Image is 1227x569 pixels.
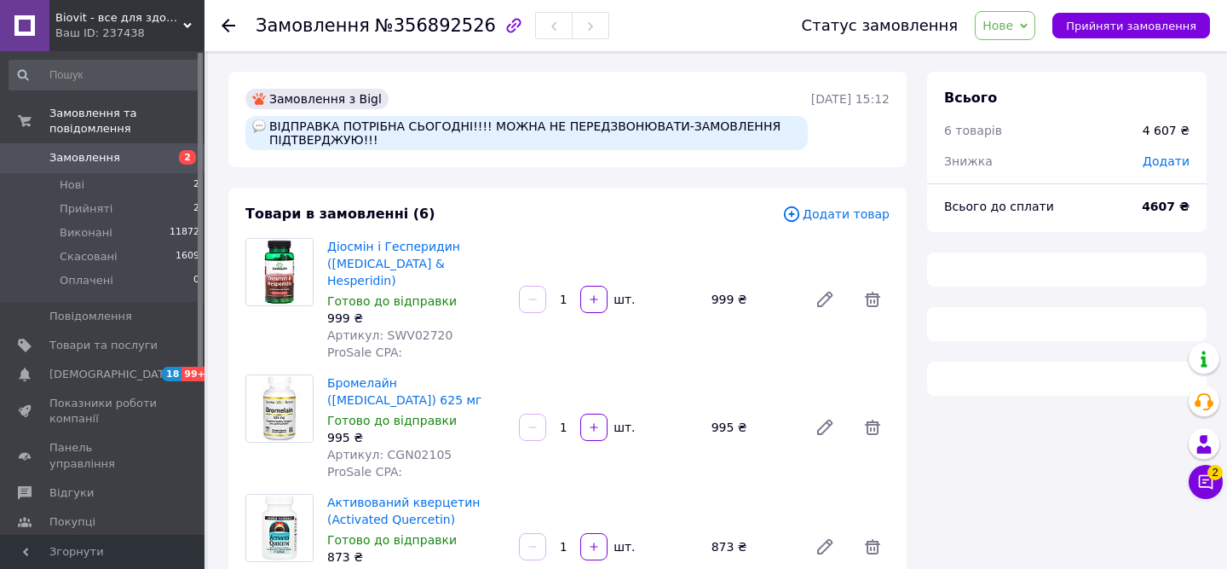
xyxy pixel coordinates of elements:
[811,92,890,106] time: [DATE] 15:12
[782,205,890,224] span: Додати товар
[245,116,808,150] div: ВІДПРАВКА ПОТРІБНА СЬОГОДНІ!!!! МОЖНА НЕ ПЕРЕДЗВОНЮВАТИ-ЗАМОВЛЕННЯ ПІДТВЕРДЖУЮ!!!
[944,124,1002,137] span: 6 товарів
[1189,465,1223,499] button: Чат з покупцем2
[327,294,457,308] span: Готово до відправки
[327,465,402,479] span: ProSale CPA:
[246,375,313,442] img: Бромелайн (Bromelain) 625 мг
[327,429,505,446] div: 995 ₴
[609,419,637,436] div: шт.
[176,249,199,264] span: 1609
[193,177,199,193] span: 2
[245,206,435,222] span: Товари в замовленні (6)
[193,273,199,288] span: 0
[49,367,176,382] span: [DEMOGRAPHIC_DATA]
[60,177,84,193] span: Нові
[49,338,158,353] span: Товари та послуги
[49,514,95,530] span: Покупці
[327,414,457,427] span: Готово до відправки
[246,239,313,305] img: Діосмін і Гесперидин (Diosmin & Hesperidin)
[162,367,181,381] span: 18
[855,282,890,316] span: Видалити
[1143,122,1190,139] div: 4 607 ₴
[170,225,199,241] span: 11872
[60,201,112,217] span: Прийняті
[327,549,505,566] div: 873 ₴
[855,530,890,564] span: Видалити
[375,15,496,36] span: №356892526
[944,90,997,106] span: Всього
[327,496,481,526] a: Активований кверцетин (Activated Quercetin)
[802,17,959,34] div: Статус замовлення
[49,396,158,427] span: Показники роботи компанії
[193,201,199,217] span: 2
[327,533,457,547] span: Готово до відправки
[9,60,201,90] input: Пошук
[179,150,196,165] span: 2
[60,249,118,264] span: Скасовані
[1142,200,1190,213] b: 4607 ₴
[60,225,112,241] span: Виконані
[609,538,637,555] div: шт.
[705,287,801,311] div: 999 ₴
[705,535,801,559] div: 873 ₴
[982,19,1013,32] span: Нове
[944,154,993,168] span: Знижка
[327,345,402,359] span: ProSale CPA:
[1066,20,1196,32] span: Прийняти замовлення
[256,15,370,36] span: Замовлення
[252,119,266,133] img: :speech_balloon:
[55,10,183,26] span: Biovit - все для здоров'я та краси
[808,530,842,564] a: Редагувати
[944,200,1054,213] span: Всього до сплати
[855,410,890,444] span: Видалити
[327,376,481,407] a: Бромелайн ([MEDICAL_DATA]) 625 мг
[55,26,204,41] div: Ваш ID: 237438
[808,282,842,316] a: Редагувати
[1052,13,1210,38] button: Прийняти замовлення
[705,415,801,439] div: 995 ₴
[327,448,452,462] span: Артикул: CGN02105
[49,106,204,136] span: Замовлення та повідомлення
[49,150,120,165] span: Замовлення
[181,367,210,381] span: 99+
[1143,154,1190,168] span: Додати
[222,17,235,34] div: Повернутися назад
[1207,462,1223,478] span: 2
[60,273,113,288] span: Оплачені
[327,328,452,342] span: Артикул: SWV02720
[49,440,158,471] span: Панель управління
[327,240,460,287] a: Діосмін і Гесперидин ([MEDICAL_DATA] & Hesperidin)
[49,485,94,501] span: Відгуки
[245,89,389,109] div: Замовлення з Bigl
[609,291,637,308] div: шт.
[808,410,842,444] a: Редагувати
[49,309,132,324] span: Повідомлення
[246,495,313,561] img: Активований кверцетин (Activated Quercetin)
[327,310,505,327] div: 999 ₴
